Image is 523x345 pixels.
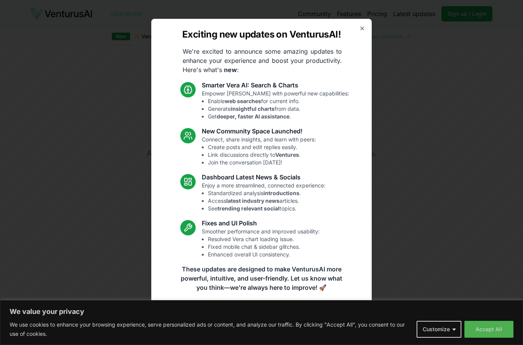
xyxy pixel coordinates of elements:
li: Generate from data. [208,105,349,113]
strong: web searches [225,98,261,104]
strong: latest industry news [226,197,279,204]
li: Enhanced overall UI consistency. [208,251,320,258]
strong: introductions [263,190,299,196]
li: Access articles. [208,197,325,205]
strong: trending relevant social [217,205,279,212]
li: Resolved Vera chart loading issue. [208,235,320,243]
a: Read the full announcement on our blog! [204,301,319,317]
p: We're excited to announce some amazing updates to enhance your experience and boost your producti... [177,47,348,74]
p: Empower [PERSON_NAME] with powerful new capabilities: [202,90,349,120]
li: Join the conversation [DATE]! [208,159,316,166]
p: Smoother performance and improved usability: [202,228,320,258]
li: Enable for current info. [208,97,349,105]
li: Link discussions directly to . [208,151,316,159]
strong: insightful charts [231,105,275,112]
li: See topics. [208,205,325,212]
strong: new [224,66,237,74]
p: Connect, share insights, and learn with peers: [202,136,316,166]
h3: New Community Space Launched! [202,127,316,136]
li: Create posts and edit replies easily. [208,143,316,151]
strong: Ventures [275,151,299,158]
h2: Exciting new updates on VenturusAI! [182,28,341,41]
li: Get . [208,113,349,120]
strong: deeper, faster AI assistance [217,113,289,120]
h3: Dashboard Latest News & Socials [202,172,325,182]
h3: Fixes and UI Polish [202,219,320,228]
li: Standardized analysis . [208,189,325,197]
p: These updates are designed to make VenturusAI more powerful, intuitive, and user-friendly. Let us... [176,264,347,292]
p: Enjoy a more streamlined, connected experience: [202,182,325,212]
li: Fixed mobile chat & sidebar glitches. [208,243,320,251]
h3: Smarter Vera AI: Search & Charts [202,80,349,90]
